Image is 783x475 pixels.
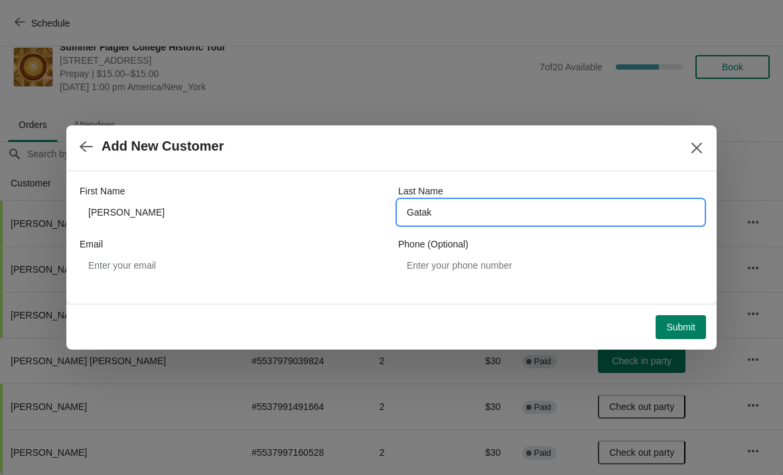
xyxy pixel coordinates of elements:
[398,253,703,277] input: Enter your phone number
[80,184,125,198] label: First Name
[398,237,468,251] label: Phone (Optional)
[398,200,703,224] input: Smith
[80,237,103,251] label: Email
[398,184,443,198] label: Last Name
[80,200,385,224] input: John
[102,139,224,154] h2: Add New Customer
[80,253,385,277] input: Enter your email
[685,136,709,160] button: Close
[666,322,695,332] span: Submit
[656,315,706,339] button: Submit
